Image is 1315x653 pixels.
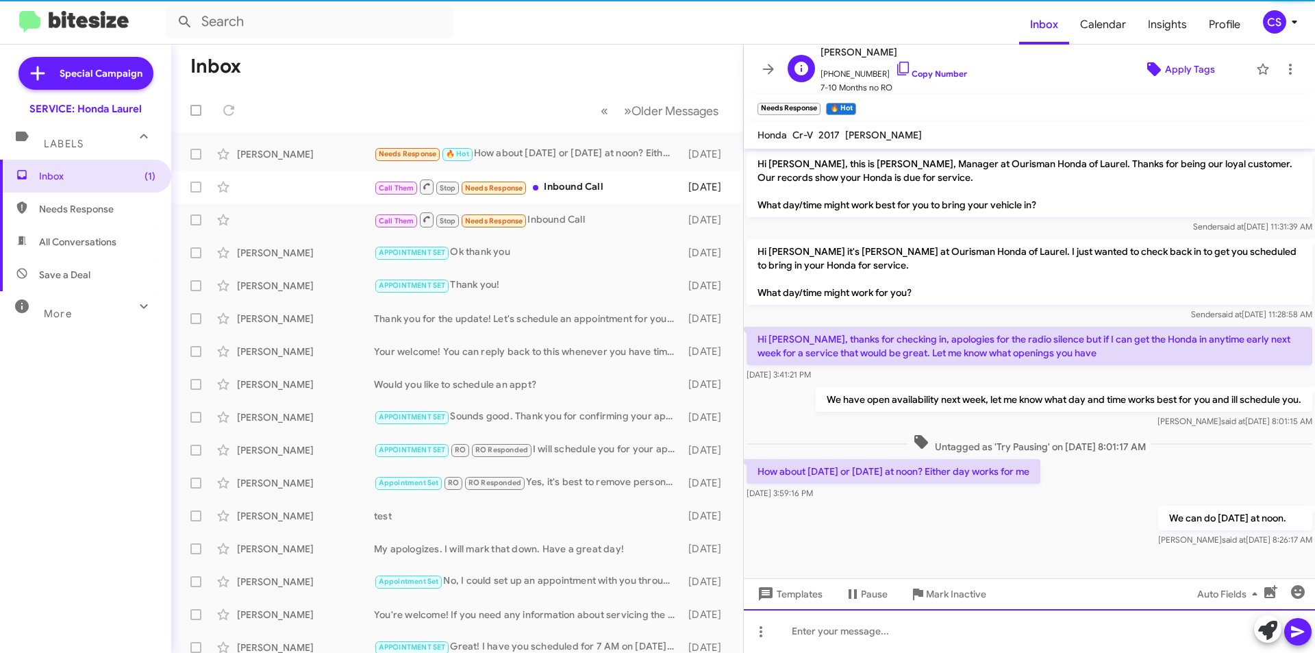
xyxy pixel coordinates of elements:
p: How about [DATE] or [DATE] at noon? Either day works for me [747,459,1040,484]
span: [PERSON_NAME] [DATE] 8:01:15 AM [1157,416,1312,426]
span: Mark Inactive [926,582,986,606]
p: Hi [PERSON_NAME] it's [PERSON_NAME] at Ourisman Honda of Laurel. I just wanted to check back in t... [747,239,1312,305]
span: Apply Tags [1165,57,1215,82]
div: [PERSON_NAME] [237,608,374,621]
small: 🔥 Hot [826,103,855,115]
span: Sender [DATE] 11:28:58 AM [1191,309,1312,319]
span: Auto Fields [1197,582,1263,606]
span: APPOINTMENT SET [379,248,446,257]
span: APPOINTMENT SET [379,412,446,421]
div: [PERSON_NAME] [237,246,374,260]
span: Cr-V [792,129,813,141]
div: [PERSON_NAME] [237,509,374,523]
span: Call Them [379,217,414,225]
div: [PERSON_NAME] [237,542,374,556]
a: Insights [1137,5,1198,45]
button: CS [1251,10,1300,34]
span: (1) [145,169,155,183]
div: [DATE] [681,542,732,556]
span: 2017 [818,129,840,141]
div: Would you like to schedule an appt? [374,378,681,391]
div: [DATE] [681,378,732,391]
p: We have open availability next week, let me know what day and time works best for you and ill sch... [816,387,1312,412]
span: RO [455,445,466,454]
span: Call Them [379,184,414,193]
nav: Page navigation example [593,97,727,125]
span: Needs Response [465,217,523,225]
input: Search [166,5,453,38]
span: Honda [757,129,787,141]
span: [PERSON_NAME] [845,129,922,141]
div: [DATE] [681,279,732,293]
span: said at [1221,416,1245,426]
span: APPOINTMENT SET [379,445,446,454]
div: test [374,509,681,523]
span: Appointment Set [379,478,439,487]
div: Inbound Call [374,178,681,195]
span: Needs Response [39,202,155,216]
a: Inbox [1019,5,1069,45]
button: Templates [744,582,834,606]
div: [PERSON_NAME] [237,312,374,325]
div: [DATE] [681,476,732,490]
span: All Conversations [39,235,116,249]
span: said at [1222,534,1246,545]
div: [PERSON_NAME] [237,147,374,161]
div: [DATE] [681,575,732,589]
button: Previous [592,97,616,125]
div: [DATE] [681,213,732,227]
span: RO [448,478,459,487]
span: Pause [861,582,888,606]
span: said at [1220,221,1244,232]
div: [DATE] [681,608,732,621]
div: [PERSON_NAME] [237,575,374,589]
div: Yes, it's best to remove personal items from the interior before detailing. This ensures a thorou... [374,475,681,491]
div: [DATE] [681,312,732,325]
span: Appointment Set [379,577,439,586]
button: Auto Fields [1186,582,1274,606]
span: Templates [755,582,823,606]
span: » [624,102,631,119]
span: said at [1218,309,1242,319]
div: [DATE] [681,345,732,358]
span: [DATE] 3:59:16 PM [747,488,813,498]
span: More [44,308,72,320]
div: [DATE] [681,246,732,260]
p: Hi [PERSON_NAME], thanks for checking in, apologies for the radio silence but if I can get the Ho... [747,327,1312,365]
span: 🔥 Hot [446,149,469,158]
span: APPOINTMENT SET [379,281,446,290]
div: No, I could set up an appointment with you through text as well. [374,574,681,589]
div: You're welcome! If you need any information about servicing the Volkswagen, feel free to reach ou... [374,608,681,621]
span: Save a Deal [39,268,90,282]
small: Needs Response [757,103,821,115]
span: Needs Response [379,149,437,158]
div: [DATE] [681,180,732,194]
span: [PERSON_NAME] [821,44,967,60]
div: [DATE] [681,443,732,457]
a: Special Campaign [18,57,153,90]
div: [PERSON_NAME] [237,476,374,490]
div: SERVICE: Honda Laurel [29,102,142,116]
a: Profile [1198,5,1251,45]
button: Next [616,97,727,125]
a: Copy Number [895,69,967,79]
div: CS [1263,10,1286,34]
span: Needs Response [465,184,523,193]
span: [PHONE_NUMBER] [821,60,967,81]
button: Mark Inactive [899,582,997,606]
span: [DATE] 3:41:21 PM [747,369,811,380]
span: Sender [DATE] 11:31:39 AM [1193,221,1312,232]
div: Inbound Call [374,211,681,228]
span: [PERSON_NAME] [DATE] 8:26:17 AM [1158,534,1312,545]
div: [PERSON_NAME] [237,345,374,358]
a: Calendar [1069,5,1137,45]
span: Untagged as 'Try Pausing' on [DATE] 8:01:17 AM [907,434,1151,454]
span: Inbox [39,169,155,183]
span: RO Responded [468,478,521,487]
h1: Inbox [190,56,241,77]
div: Your welcome! You can reply back to this whenever you have time to come by and well get you sched... [374,345,681,358]
div: [PERSON_NAME] [237,410,374,424]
